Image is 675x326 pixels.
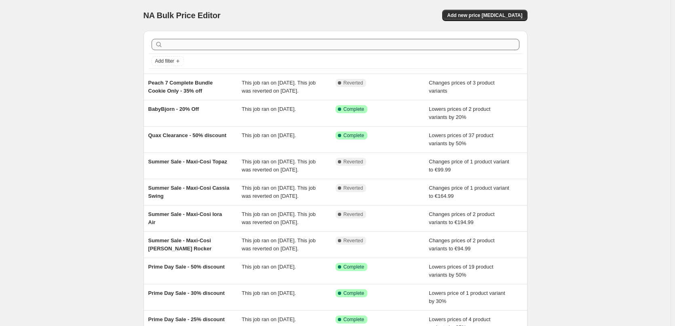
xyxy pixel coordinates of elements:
[242,211,316,225] span: This job ran on [DATE]. This job was reverted on [DATE].
[447,12,522,19] span: Add new price [MEDICAL_DATA]
[344,211,363,218] span: Reverted
[242,290,296,296] span: This job ran on [DATE].
[429,237,495,252] span: Changes prices of 2 product variants to €94.99
[429,106,490,120] span: Lowers prices of 2 product variants by 20%
[344,290,364,296] span: Complete
[442,10,527,21] button: Add new price [MEDICAL_DATA]
[148,237,212,252] span: Summer Sale - Maxi-Cosi [PERSON_NAME] Rocker
[143,11,221,20] span: NA Bulk Price Editor
[242,185,316,199] span: This job ran on [DATE]. This job was reverted on [DATE].
[148,290,225,296] span: Prime Day Sale - 30% discount
[242,264,296,270] span: This job ran on [DATE].
[429,211,495,225] span: Changes prices of 2 product variants to €194.99
[344,159,363,165] span: Reverted
[155,58,174,64] span: Add filter
[242,316,296,322] span: This job ran on [DATE].
[344,316,364,323] span: Complete
[148,211,222,225] span: Summer Sale - Maxi-Cosi Iora Air
[429,290,505,304] span: Lowers price of 1 product variant by 30%
[344,80,363,86] span: Reverted
[148,80,213,94] span: Peach 7 Complete Bundle Cookie Only - 35% off
[242,80,316,94] span: This job ran on [DATE]. This job was reverted on [DATE].
[148,316,225,322] span: Prime Day Sale - 25% discount
[344,106,364,112] span: Complete
[148,185,230,199] span: Summer Sale - Maxi-Cosi Cassia Swing
[344,132,364,139] span: Complete
[242,159,316,173] span: This job ran on [DATE]. This job was reverted on [DATE].
[242,106,296,112] span: This job ran on [DATE].
[429,159,509,173] span: Changes price of 1 product variant to €99.99
[152,56,184,66] button: Add filter
[148,159,228,165] span: Summer Sale - Maxi-Cosi Topaz
[429,185,509,199] span: Changes price of 1 product variant to €164.99
[429,264,494,278] span: Lowers prices of 19 product variants by 50%
[429,80,495,94] span: Changes prices of 3 product variants
[242,237,316,252] span: This job ran on [DATE]. This job was reverted on [DATE].
[344,185,363,191] span: Reverted
[148,106,199,112] span: BabyBjorn - 20% Off
[148,132,227,138] span: Quax Clearance - 50% discount
[148,264,225,270] span: Prime Day Sale - 50% discount
[242,132,296,138] span: This job ran on [DATE].
[429,132,494,146] span: Lowers prices of 37 product variants by 50%
[344,237,363,244] span: Reverted
[344,264,364,270] span: Complete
